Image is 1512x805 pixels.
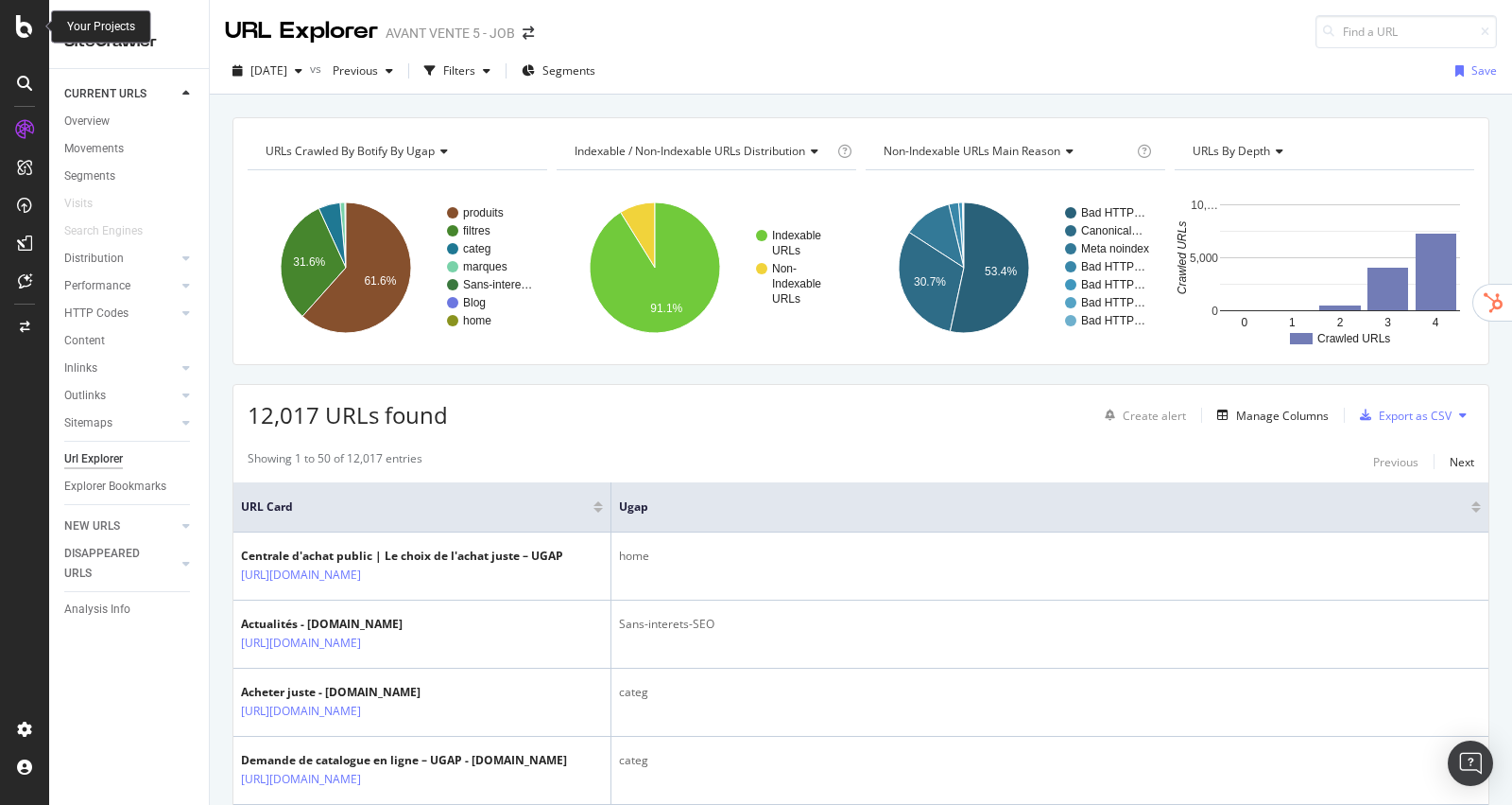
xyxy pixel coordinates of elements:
[1337,316,1344,329] text: 2
[1289,316,1296,329] text: 1
[64,600,130,620] div: Analysis Info
[1241,316,1247,329] text: 0
[64,516,177,536] a: NEW URLS
[64,112,110,131] div: Overview
[443,62,475,79] div: Filters
[619,616,1481,633] div: Sans-interets-SEO
[650,302,682,315] text: 91.1%
[463,242,490,255] text: categ
[64,359,97,378] div: Inlinks
[463,224,490,237] text: filtres
[241,616,422,633] div: Actualités - [DOMAIN_NAME]
[914,275,946,289] text: 30.7%
[1189,136,1457,166] h4: URLs by Depth
[64,600,196,620] a: Analysis Info
[248,399,448,430] span: 12,017 URLs found
[1448,741,1493,786] div: Open Intercom Messenger
[241,634,361,653] a: [URL][DOMAIN_NAME]
[1236,408,1329,424] div: Manage Columns
[1384,316,1391,329] text: 3
[1191,199,1218,212] text: 10,…
[64,413,112,433] div: Sitemaps
[262,136,530,166] h4: URLs Crawled By Botify By ugap
[1448,56,1497,86] button: Save
[463,206,504,219] text: produits
[772,292,800,306] text: URLs
[1190,252,1218,265] text: 5,000
[1471,62,1497,79] div: Save
[241,548,563,565] div: Centrale d'achat public | Le choix de l'achat juste – UGAP
[571,136,833,166] h4: Indexable / Non-Indexable URLs Distribution
[1450,450,1474,473] button: Next
[463,278,532,291] text: Sans-intere…
[557,185,856,350] div: A chart.
[64,112,196,131] a: Overview
[64,249,177,269] a: Distribution
[514,56,603,86] button: Segments
[1210,404,1329,427] button: Manage Columns
[241,566,361,585] a: [URL][DOMAIN_NAME]
[1317,332,1390,345] text: Crawled URLs
[64,386,106,406] div: Outlinks
[619,548,1481,565] div: home
[64,544,177,584] a: DISAPPEARED URLS
[1081,224,1143,237] text: Canonical…
[225,15,378,47] div: URL Explorer
[64,449,123,469] div: Url Explorer
[64,221,143,241] div: Search Engines
[241,702,361,721] a: [URL][DOMAIN_NAME]
[772,244,800,257] text: URLs
[866,185,1165,350] svg: A chart.
[1373,454,1418,470] div: Previous
[1081,278,1145,291] text: Bad HTTP…
[1373,450,1418,473] button: Previous
[64,166,196,186] a: Segments
[1081,296,1145,309] text: Bad HTTP…
[64,477,166,497] div: Explorer Bookmarks
[225,56,310,86] button: [DATE]
[64,139,196,159] a: Movements
[310,61,325,77] span: vs
[266,143,435,159] span: URLs Crawled By Botify By ugap
[248,450,422,473] div: Showing 1 to 50 of 12,017 entries
[1450,454,1474,470] div: Next
[325,56,401,86] button: Previous
[1081,206,1145,219] text: Bad HTTP…
[241,752,567,769] div: Demande de catalogue en ligne – UGAP - [DOMAIN_NAME]
[64,544,160,584] div: DISAPPEARED URLS
[619,752,1481,769] div: categ
[64,413,177,433] a: Sitemaps
[619,499,1443,516] span: ugap
[64,194,112,214] a: Visits
[64,221,162,241] a: Search Engines
[64,194,93,214] div: Visits
[523,26,534,40] div: arrow-right-arrow-left
[64,331,196,351] a: Content
[64,516,120,536] div: NEW URLS
[880,136,1133,166] h4: Non-Indexable URLs Main Reason
[619,684,1481,701] div: categ
[64,84,177,104] a: CURRENT URLS
[1175,185,1474,350] svg: A chart.
[1123,408,1186,424] div: Create alert
[386,24,515,43] div: AVANT VENTE 5 - JOB
[1176,221,1189,294] text: Crawled URLs
[248,185,547,350] svg: A chart.
[463,296,486,309] text: Blog
[884,143,1060,159] span: Non-Indexable URLs Main Reason
[1081,314,1145,327] text: Bad HTTP…
[1433,316,1439,329] text: 4
[250,62,287,79] span: 2025 Sep. 24th
[463,260,507,273] text: marques
[64,331,105,351] div: Content
[64,276,177,296] a: Performance
[64,249,124,269] div: Distribution
[364,274,396,288] text: 61.6%
[1097,400,1186,430] button: Create alert
[463,314,491,327] text: home
[1081,260,1145,273] text: Bad HTTP…
[64,166,115,186] div: Segments
[325,62,378,79] span: Previous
